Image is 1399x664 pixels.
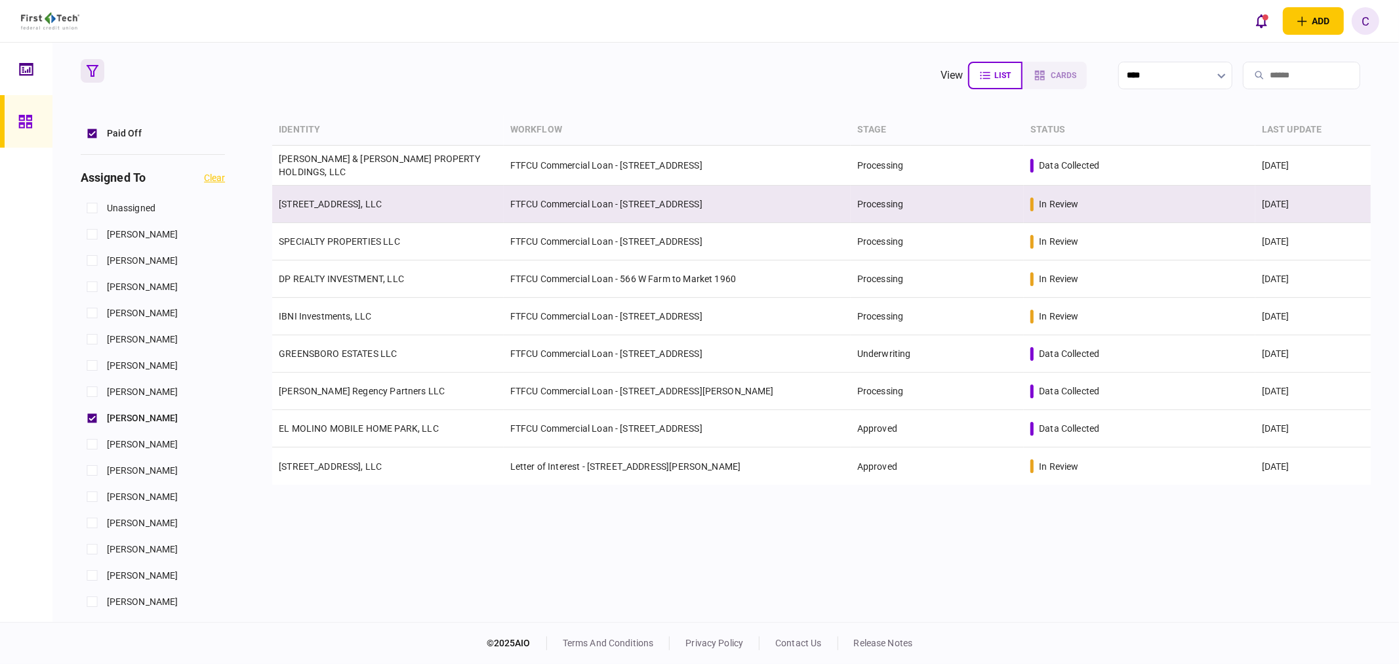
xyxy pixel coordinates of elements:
[851,223,1024,260] td: Processing
[1255,298,1371,335] td: [DATE]
[279,236,400,247] a: SPECIALTY PROPERTIES LLC
[1051,71,1076,80] span: cards
[1255,335,1371,373] td: [DATE]
[107,127,142,140] span: Paid Off
[1255,373,1371,410] td: [DATE]
[279,154,480,177] a: [PERSON_NAME] & [PERSON_NAME] PROPERTY HOLDINGS, LLC
[851,410,1024,447] td: Approved
[851,373,1024,410] td: Processing
[279,348,397,359] a: GREENSBORO ESTATES LLC
[1039,422,1099,435] div: data collected
[504,260,851,298] td: FTFCU Commercial Loan - 566 W Farm to Market 1960
[272,115,504,146] th: identity
[107,516,178,530] span: [PERSON_NAME]
[107,411,178,425] span: [PERSON_NAME]
[1023,62,1087,89] button: cards
[107,543,178,556] span: [PERSON_NAME]
[81,172,146,184] h3: assigned to
[851,260,1024,298] td: Processing
[851,447,1024,485] td: Approved
[1024,115,1255,146] th: status
[994,71,1011,80] span: list
[204,173,225,183] button: clear
[279,386,445,396] a: [PERSON_NAME] Regency Partners LLC
[1255,223,1371,260] td: [DATE]
[504,447,851,485] td: Letter of Interest - [STREET_ADDRESS][PERSON_NAME]
[1255,410,1371,447] td: [DATE]
[107,385,178,399] span: [PERSON_NAME]
[563,638,654,648] a: terms and conditions
[504,298,851,335] td: FTFCU Commercial Loan - [STREET_ADDRESS]
[504,115,851,146] th: workflow
[107,464,178,478] span: [PERSON_NAME]
[504,186,851,223] td: FTFCU Commercial Loan - [STREET_ADDRESS]
[487,636,547,650] div: © 2025 AIO
[107,254,178,268] span: [PERSON_NAME]
[1255,260,1371,298] td: [DATE]
[504,223,851,260] td: FTFCU Commercial Loan - [STREET_ADDRESS]
[107,595,178,609] span: [PERSON_NAME]
[851,298,1024,335] td: Processing
[279,423,439,434] a: EL MOLINO MOBILE HOME PARK, LLC
[1039,159,1099,172] div: data collected
[1255,447,1371,485] td: [DATE]
[107,490,178,504] span: [PERSON_NAME]
[107,228,178,241] span: [PERSON_NAME]
[775,638,821,648] a: contact us
[107,569,178,583] span: [PERSON_NAME]
[1039,235,1078,248] div: in review
[279,199,382,209] a: [STREET_ADDRESS], LLC
[1039,347,1099,360] div: data collected
[685,638,743,648] a: privacy policy
[854,638,913,648] a: release notes
[107,201,155,215] span: unassigned
[1039,272,1078,285] div: in review
[851,186,1024,223] td: Processing
[107,280,178,294] span: [PERSON_NAME]
[107,333,178,346] span: [PERSON_NAME]
[851,335,1024,373] td: Underwriting
[1039,197,1078,211] div: in review
[1247,7,1275,35] button: open notifications list
[107,359,178,373] span: [PERSON_NAME]
[1039,384,1099,398] div: data collected
[504,335,851,373] td: FTFCU Commercial Loan - [STREET_ADDRESS]
[279,311,371,322] a: IBNI Investments, LLC
[1255,115,1371,146] th: last update
[851,146,1024,186] td: Processing
[504,146,851,186] td: FTFCU Commercial Loan - [STREET_ADDRESS]
[1039,310,1078,323] div: in review
[941,68,963,83] div: view
[1352,7,1379,35] button: C
[851,115,1024,146] th: stage
[504,410,851,447] td: FTFCU Commercial Loan - [STREET_ADDRESS]
[107,306,178,320] span: [PERSON_NAME]
[1255,146,1371,186] td: [DATE]
[279,274,404,284] a: DP REALTY INVESTMENT, LLC
[1039,460,1078,473] div: in review
[1283,7,1344,35] button: open adding identity options
[504,373,851,410] td: FTFCU Commercial Loan - [STREET_ADDRESS][PERSON_NAME]
[279,461,382,472] a: [STREET_ADDRESS], LLC
[21,12,79,30] img: client company logo
[968,62,1023,89] button: list
[107,438,178,451] span: [PERSON_NAME]
[1255,186,1371,223] td: [DATE]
